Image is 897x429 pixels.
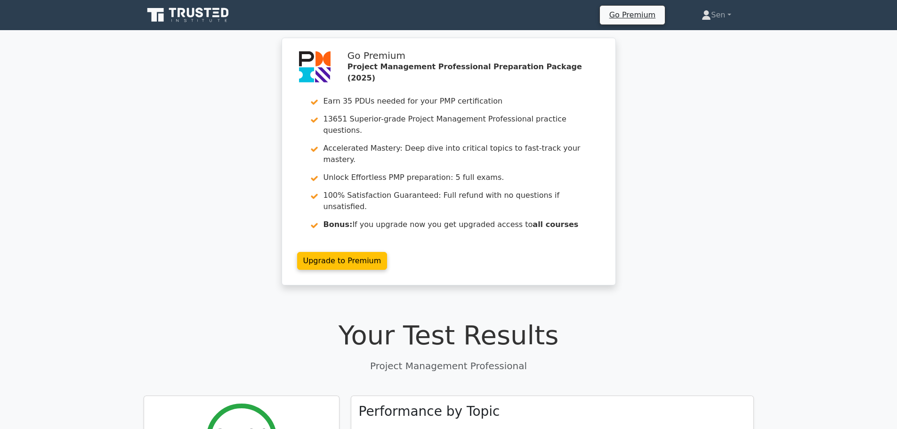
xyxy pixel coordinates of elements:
a: Go Premium [604,8,661,21]
h3: Performance by Topic [359,404,500,420]
h1: Your Test Results [144,319,754,351]
a: Sen [679,6,753,24]
p: Project Management Professional [144,359,754,373]
a: Upgrade to Premium [297,252,388,270]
